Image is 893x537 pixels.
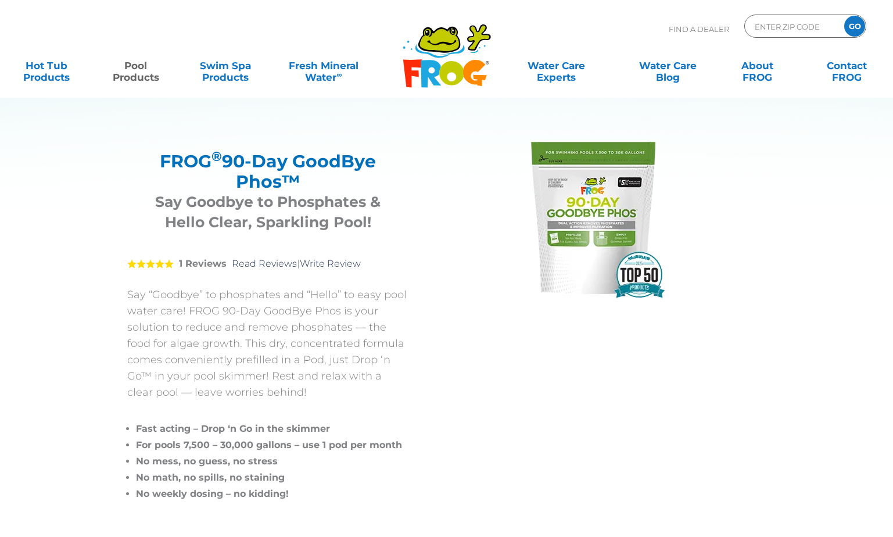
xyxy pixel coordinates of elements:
input: Zip Code Form [754,18,832,35]
a: Read Reviews [232,258,297,269]
span: No math, no spills, no staining [136,472,285,483]
li: Fast acting – Drop ‘n Go in the skimmer [136,421,409,437]
a: Write Review [300,258,361,269]
a: Water CareBlog [633,54,702,77]
a: Hot TubProducts [12,54,81,77]
span: No weekly dosing – no kidding! [136,488,289,499]
img: FROG® 90-Day Goodbye Phos™ pool treatment — removes phosphates for clear, sparkling water. [506,131,680,305]
a: ContactFROG [812,54,881,77]
a: Water CareExperts [500,54,613,77]
input: GO [844,16,865,37]
p: Find A Dealer [669,15,729,44]
a: PoolProducts [101,54,171,77]
li: For pools 7,500 – 30,000 gallons – use 1 pod per month [136,437,409,453]
sup: ∞ [336,70,342,79]
div: | [127,241,409,287]
span: 5 [127,259,174,268]
a: Swim SpaProducts [191,54,260,77]
p: Say “Goodbye” to phosphates and “Hello” to easy pool water care! FROG 90-Day GoodBye Phos is your... [127,287,409,400]
a: Fresh MineralWater∞ [280,54,367,77]
sup: ® [211,148,222,164]
strong: 1 Reviews [179,258,227,269]
span: No mess, no guess, no stress [136,456,278,467]
h2: FROG 90-Day GoodBye Phos™ [142,151,395,192]
h3: Say Goodbye to Phosphates & Hello Clear, Sparkling Pool! [142,192,395,232]
a: AboutFROG [722,54,792,77]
